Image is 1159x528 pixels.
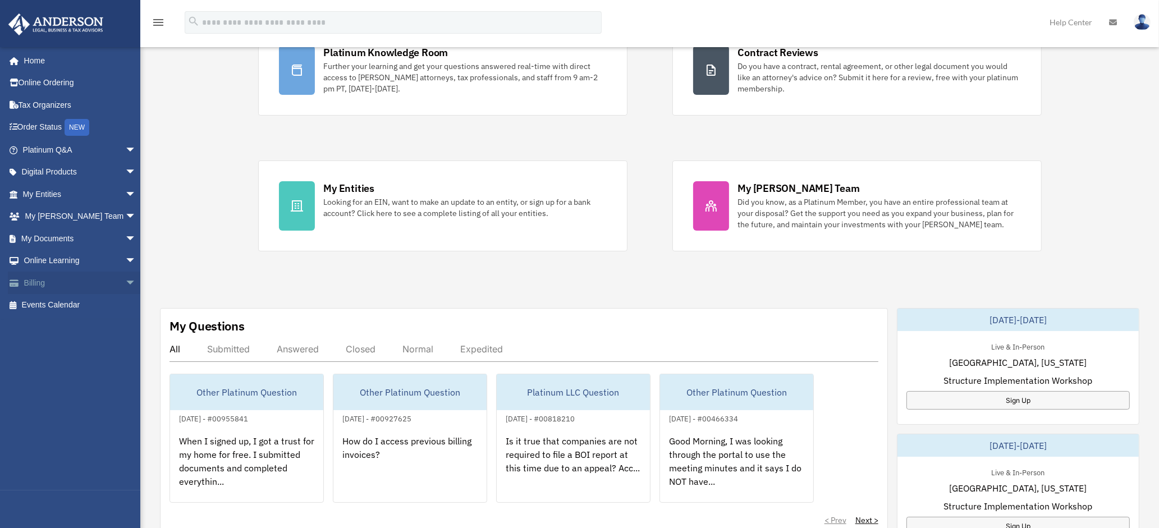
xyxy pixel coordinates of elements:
[125,183,148,206] span: arrow_drop_down
[897,309,1139,331] div: [DATE]-[DATE]
[8,139,153,161] a: Platinum Q&Aarrow_drop_down
[8,161,153,183] a: Digital Productsarrow_drop_down
[460,343,503,355] div: Expedited
[324,196,607,219] div: Looking for an EIN, want to make an update to an entity, or sign up for a bank account? Click her...
[170,412,257,424] div: [DATE] - #00955841
[324,45,448,59] div: Platinum Knowledge Room
[125,227,148,250] span: arrow_drop_down
[170,425,323,513] div: When I signed up, I got a trust for my home for free. I submitted documents and completed everyth...
[125,272,148,295] span: arrow_drop_down
[333,374,487,410] div: Other Platinum Question
[152,20,165,29] a: menu
[258,25,627,116] a: Platinum Knowledge Room Further your learning and get your questions answered real-time with dire...
[8,94,153,116] a: Tax Organizers
[125,250,148,273] span: arrow_drop_down
[943,374,1092,387] span: Structure Implementation Workshop
[738,181,860,195] div: My [PERSON_NAME] Team
[497,374,650,410] div: Platinum LLC Question
[906,391,1130,410] a: Sign Up
[5,13,107,35] img: Anderson Advisors Platinum Portal
[125,139,148,162] span: arrow_drop_down
[659,374,814,503] a: Other Platinum Question[DATE] - #00466334Good Morning, I was looking through the portal to use th...
[258,160,627,251] a: My Entities Looking for an EIN, want to make an update to an entity, or sign up for a bank accoun...
[152,16,165,29] i: menu
[497,425,650,513] div: Is it true that companies are not required to file a BOI report at this time due to an appeal? Ac...
[672,25,1042,116] a: Contract Reviews Do you have a contract, rental agreement, or other legal document you would like...
[897,434,1139,457] div: [DATE]-[DATE]
[8,227,153,250] a: My Documentsarrow_drop_down
[8,72,153,94] a: Online Ordering
[672,160,1042,251] a: My [PERSON_NAME] Team Did you know, as a Platinum Member, you have an entire professional team at...
[8,250,153,272] a: Online Learningarrow_drop_down
[943,499,1092,513] span: Structure Implementation Workshop
[324,61,607,94] div: Further your learning and get your questions answered real-time with direct access to [PERSON_NAM...
[125,161,148,184] span: arrow_drop_down
[187,15,200,27] i: search
[496,374,650,503] a: Platinum LLC Question[DATE] - #00818210Is it true that companies are not required to file a BOI r...
[170,343,180,355] div: All
[125,205,148,228] span: arrow_drop_down
[949,481,1087,495] span: [GEOGRAPHIC_DATA], [US_STATE]
[982,340,1053,352] div: Live & In-Person
[207,343,250,355] div: Submitted
[346,343,375,355] div: Closed
[65,119,89,136] div: NEW
[738,196,1021,230] div: Did you know, as a Platinum Member, you have an entire professional team at your disposal? Get th...
[660,374,813,410] div: Other Platinum Question
[8,272,153,294] a: Billingarrow_drop_down
[333,374,487,503] a: Other Platinum Question[DATE] - #00927625How do I access previous billing invoices?
[738,61,1021,94] div: Do you have a contract, rental agreement, or other legal document you would like an attorney's ad...
[8,294,153,316] a: Events Calendar
[949,356,1087,369] span: [GEOGRAPHIC_DATA], [US_STATE]
[333,412,420,424] div: [DATE] - #00927625
[1134,14,1151,30] img: User Pic
[170,374,324,503] a: Other Platinum Question[DATE] - #00955841When I signed up, I got a trust for my home for free. I ...
[170,374,323,410] div: Other Platinum Question
[982,466,1053,478] div: Live & In-Person
[8,183,153,205] a: My Entitiesarrow_drop_down
[277,343,319,355] div: Answered
[855,515,878,526] a: Next >
[497,412,584,424] div: [DATE] - #00818210
[402,343,433,355] div: Normal
[8,116,153,139] a: Order StatusNEW
[660,425,813,513] div: Good Morning, I was looking through the portal to use the meeting minutes and it says I do NOT ha...
[170,318,245,334] div: My Questions
[333,425,487,513] div: How do I access previous billing invoices?
[8,49,148,72] a: Home
[738,45,818,59] div: Contract Reviews
[8,205,153,228] a: My [PERSON_NAME] Teamarrow_drop_down
[324,181,374,195] div: My Entities
[660,412,747,424] div: [DATE] - #00466334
